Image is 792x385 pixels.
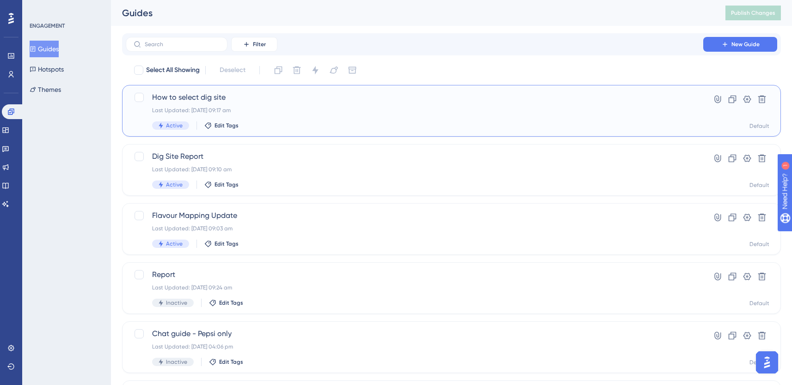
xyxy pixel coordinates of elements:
[209,299,243,307] button: Edit Tags
[749,300,769,307] div: Default
[204,181,239,188] button: Edit Tags
[152,92,677,103] span: How to select dig site
[166,299,187,307] span: Inactive
[64,5,67,12] div: 1
[152,284,677,291] div: Last Updated: [DATE] 09:24 am
[749,181,769,189] div: Default
[209,358,243,366] button: Edit Tags
[231,37,277,52] button: Filter
[152,269,677,280] span: Report
[731,41,760,48] span: New Guide
[215,181,239,188] span: Edit Tags
[166,181,183,188] span: Active
[122,6,702,19] div: Guides
[211,62,254,78] button: Deselect
[253,41,266,48] span: Filter
[30,61,64,78] button: Hotspots
[152,225,677,232] div: Last Updated: [DATE] 09:03 am
[204,122,239,129] button: Edit Tags
[753,349,781,376] iframe: UserGuiding AI Assistant Launcher
[145,41,220,48] input: Search
[749,359,769,366] div: Default
[30,41,59,57] button: Guides
[166,122,183,129] span: Active
[152,343,677,350] div: Last Updated: [DATE] 04:06 pm
[166,358,187,366] span: Inactive
[30,81,61,98] button: Themes
[749,241,769,248] div: Default
[749,122,769,130] div: Default
[22,2,58,13] span: Need Help?
[152,151,677,162] span: Dig Site Report
[220,65,246,76] span: Deselect
[731,9,775,17] span: Publish Changes
[215,240,239,247] span: Edit Tags
[30,22,65,30] div: ENGAGEMENT
[152,210,677,221] span: Flavour Mapping Update
[152,328,677,339] span: Chat guide - Pepsi only
[204,240,239,247] button: Edit Tags
[146,65,200,76] span: Select All Showing
[166,240,183,247] span: Active
[219,299,243,307] span: Edit Tags
[152,166,677,173] div: Last Updated: [DATE] 09:10 am
[215,122,239,129] span: Edit Tags
[152,107,677,114] div: Last Updated: [DATE] 09:17 am
[725,6,781,20] button: Publish Changes
[219,358,243,366] span: Edit Tags
[703,37,777,52] button: New Guide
